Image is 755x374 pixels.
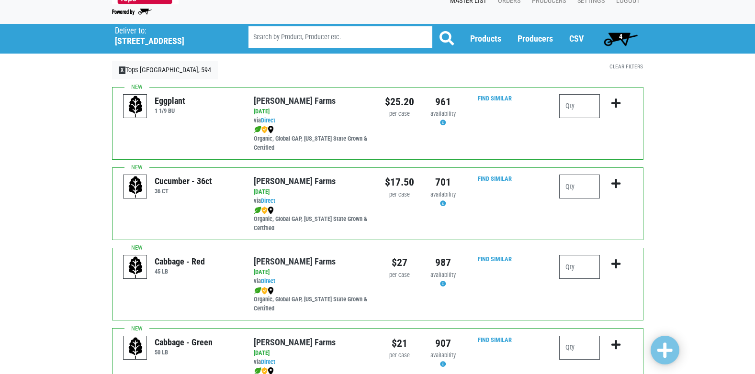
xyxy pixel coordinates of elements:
[155,175,212,187] div: Cucumber - 36ct
[268,207,274,214] img: map_marker-0e94453035b3232a4d21701695807de9.png
[254,358,370,367] div: via
[268,126,274,133] img: map_marker-0e94453035b3232a4d21701695807de9.png
[254,277,370,286] div: via
[155,107,185,114] h6: 1 1/9 BU
[385,255,414,270] div: $27
[254,176,336,186] a: [PERSON_NAME] Farms
[261,277,275,285] a: Direct
[430,352,456,359] span: availability
[119,66,126,74] span: X
[254,125,370,153] div: Organic, Global GAP, [US_STATE] State Grown & Certified
[115,26,224,36] p: Deliver to:
[124,95,147,119] img: placeholder-variety-43d6402dacf2d531de610a020419775a.svg
[385,94,414,110] div: $25.20
[254,126,261,133] img: leaf-e5c59151409436ccce96b2ca1b28e03c.png
[115,24,231,46] span: Tops Mexico, 594 (3385 Main St, Mexico, NY 13114, USA)
[430,110,456,117] span: availability
[428,175,458,190] div: 701
[254,268,370,277] div: [DATE]
[385,175,414,190] div: $17.50
[609,63,643,70] a: Clear Filters
[254,187,370,197] div: [DATE]
[124,336,147,360] img: placeholder-variety-43d6402dacf2d531de610a020419775a.svg
[478,255,512,263] a: Find Similar
[124,175,147,199] img: placeholder-variety-43d6402dacf2d531de610a020419775a.svg
[559,336,600,360] input: Qty
[261,287,268,295] img: safety-e55c860ca8c00a9c171001a62a92dabd.png
[254,256,336,266] a: [PERSON_NAME] Farms
[261,117,275,124] a: Direct
[112,61,218,79] a: XTops [GEOGRAPHIC_DATA], 594
[559,175,600,198] input: Qty
[478,336,512,343] a: Find Similar
[428,336,458,351] div: 907
[254,197,370,206] div: via
[430,191,456,198] span: availability
[385,351,414,360] div: per case
[261,358,275,365] a: Direct
[385,336,414,351] div: $21
[254,287,261,295] img: leaf-e5c59151409436ccce96b2ca1b28e03c.png
[559,94,600,118] input: Qty
[124,255,147,279] img: placeholder-variety-43d6402dacf2d531de610a020419775a.svg
[155,336,213,349] div: Cabbage - Green
[261,197,275,204] a: Direct
[155,187,212,195] h6: 36 CT
[248,26,432,48] input: Search by Product, Producer etc.
[254,116,370,125] div: via
[155,349,213,356] h6: 50 LB
[385,110,414,119] div: per case
[254,207,261,214] img: leaf-e5c59151409436ccce96b2ca1b28e03c.png
[619,33,622,40] span: 4
[428,255,458,270] div: 987
[254,107,370,116] div: [DATE]
[478,95,512,102] a: Find Similar
[430,271,456,278] span: availability
[155,94,185,107] div: Eggplant
[254,96,336,106] a: [PERSON_NAME] Farms
[254,349,370,358] div: [DATE]
[261,207,268,214] img: safety-e55c860ca8c00a9c171001a62a92dabd.png
[261,126,268,133] img: safety-e55c860ca8c00a9c171001a62a92dabd.png
[385,271,414,280] div: per case
[254,206,370,233] div: Organic, Global GAP, [US_STATE] State Grown & Certified
[115,36,224,46] h5: [STREET_ADDRESS]
[428,94,458,110] div: 961
[112,9,152,15] img: Powered by Big Wheelbarrow
[478,175,512,182] a: Find Similar
[155,255,205,268] div: Cabbage - Red
[254,286,370,313] div: Organic, Global GAP, [US_STATE] State Grown & Certified
[254,337,336,347] a: [PERSON_NAME] Farms
[599,29,642,48] a: 4
[569,33,584,44] a: CSV
[268,287,274,295] img: map_marker-0e94453035b3232a4d21701695807de9.png
[470,33,501,44] a: Products
[559,255,600,279] input: Qty
[155,268,205,275] h6: 45 LB
[518,33,553,44] a: Producers
[385,190,414,199] div: per case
